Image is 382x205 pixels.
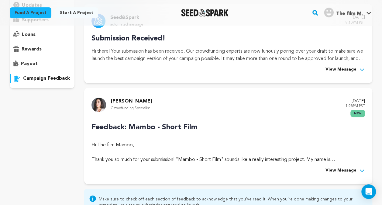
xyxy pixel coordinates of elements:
span: View Message [325,167,356,174]
p: [PERSON_NAME] [111,98,152,105]
a: The film M.'s Profile [323,6,372,17]
p: Crowdfunding Specialist [111,105,152,112]
p: [DATE] [346,98,365,105]
p: Submission Received! [91,33,365,44]
p: Hi there! Your submission has been received. Our crowdfunding experts are now furiously poring ov... [91,48,365,62]
div: The film M.'s Profile [324,8,363,17]
p: loans [22,31,36,38]
button: rewards [10,44,74,54]
a: Start a project [55,7,98,18]
p: rewards [22,46,42,53]
img: headshot%20screenshot.jpg [91,98,106,112]
button: loans [10,30,74,40]
button: payout [10,59,74,69]
p: Feedback: Mambo - Short Film [91,122,365,133]
p: payout [21,60,38,68]
button: View Message [325,167,365,174]
img: Seed&Spark Logo Dark Mode [181,9,229,16]
button: View Message [325,66,365,73]
p: 1:28PM PST [346,103,365,110]
span: The film M. [336,11,363,16]
a: Fund a project [10,7,51,18]
span: View Message [325,66,356,73]
div: Hi The film Mambo, Thank you so much for your submission! "Mambo - Short Film" sounds like a real... [91,141,365,163]
p: campaign feedback [23,75,70,82]
a: Seed&Spark Homepage [181,9,229,16]
div: Open Intercom Messenger [361,184,376,199]
button: campaign feedback [10,74,74,83]
span: The film M.'s Profile [323,6,372,19]
span: new [350,110,365,117]
img: user.png [324,8,334,17]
